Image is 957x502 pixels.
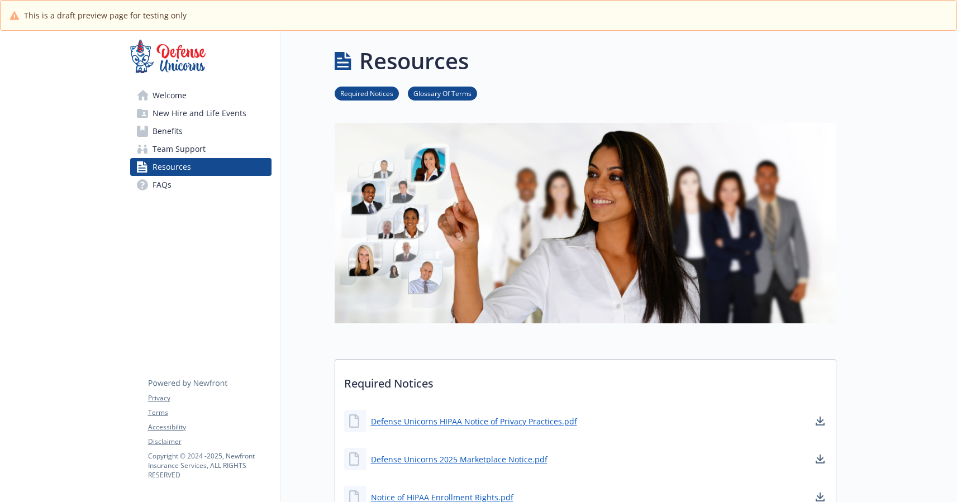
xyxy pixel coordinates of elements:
span: This is a draft preview page for testing only [24,9,187,21]
p: Required Notices [335,360,836,401]
span: New Hire and Life Events [153,104,246,122]
a: Glossary Of Terms [408,88,477,98]
h1: Resources [359,44,469,78]
a: download document [813,414,827,428]
span: FAQs [153,176,172,194]
a: Team Support [130,140,272,158]
img: resources page banner [335,123,836,323]
a: Terms [148,408,271,418]
a: FAQs [130,176,272,194]
a: Defense Unicorns 2025 Marketplace Notice.pdf [371,453,547,465]
a: Welcome [130,87,272,104]
a: Resources [130,158,272,176]
span: Resources [153,158,191,176]
a: Privacy [148,393,271,403]
a: Benefits [130,122,272,140]
span: Welcome [153,87,187,104]
span: Team Support [153,140,206,158]
a: Disclaimer [148,437,271,447]
a: Required Notices [335,88,399,98]
a: Accessibility [148,422,271,432]
a: Defense Unicorns HIPAA Notice of Privacy Practices.pdf [371,415,577,427]
a: download document [813,452,827,466]
p: Copyright © 2024 - 2025 , Newfront Insurance Services, ALL RIGHTS RESERVED [148,451,271,480]
a: New Hire and Life Events [130,104,272,122]
span: Benefits [153,122,183,140]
